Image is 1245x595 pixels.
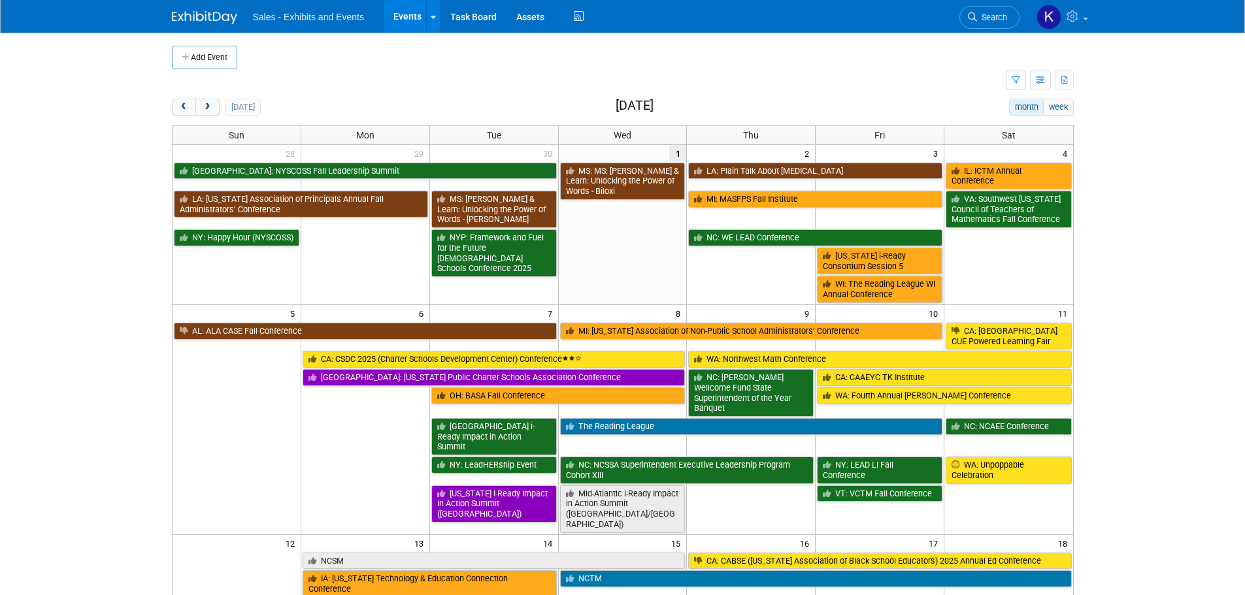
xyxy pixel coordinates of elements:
[1002,130,1016,140] span: Sat
[803,145,815,161] span: 2
[431,457,557,474] a: NY: LeadHERship Event
[817,457,942,483] a: NY: LEAD LI Fall Conference
[560,163,686,200] a: MS: MS: [PERSON_NAME] & Learn: Unlocking the Power of Words - Biloxi
[418,305,429,321] span: 6
[172,99,196,116] button: prev
[946,163,1071,189] a: IL: ICTM Annual Conference
[932,145,944,161] span: 3
[174,191,428,217] a: LA: [US_STATE] Association of Principals Annual Fall Administrators’ Conference
[356,130,374,140] span: Mon
[303,351,686,368] a: CA: CSDC 2025 (Charter Schools Development Center) Conference
[616,99,654,113] h2: [DATE]
[688,229,942,246] a: NC: WE LEAD Conference
[560,485,686,533] a: Mid-Atlantic i-Ready Impact in Action Summit ([GEOGRAPHIC_DATA]/[GEOGRAPHIC_DATA])
[946,418,1071,435] a: NC: NCAEE Conference
[927,535,944,551] span: 17
[1057,305,1073,321] span: 11
[431,387,686,404] a: OH: BASA Fall Conference
[799,535,815,551] span: 16
[303,369,686,386] a: [GEOGRAPHIC_DATA]: [US_STATE] Public Charter Schools Association Conference
[1009,99,1044,116] button: month
[431,418,557,455] a: [GEOGRAPHIC_DATA] i-Ready Impact in Action Summit
[803,305,815,321] span: 9
[174,163,557,180] a: [GEOGRAPHIC_DATA]: NYSCOSS Fall Leadership Summit
[1043,99,1073,116] button: week
[946,457,1071,483] a: WA: Unpoppable Celebration
[431,229,557,277] a: NYP: Framework and Fuel for the Future [DEMOGRAPHIC_DATA] Schools Conference 2025
[688,191,942,208] a: MI: MASFPS Fall Institute
[413,535,429,551] span: 13
[172,11,237,24] img: ExhibitDay
[487,130,501,140] span: Tue
[542,145,558,161] span: 30
[174,229,299,246] a: NY: Happy Hour (NYSCOSS)
[817,485,942,502] a: VT: VCTM Fall Conference
[225,99,260,116] button: [DATE]
[560,323,943,340] a: MI: [US_STATE] Association of Non-Public School Administrators’ Conference
[174,323,557,340] a: AL: ALA CASE Fall Conference
[688,351,1071,368] a: WA: Northwest Math Conference
[614,130,631,140] span: Wed
[560,418,943,435] a: The Reading League
[688,553,1071,570] a: CA: CABSE ([US_STATE] Association of Black School Educators) 2025 Annual Ed Conference
[303,553,686,570] a: NCSM
[172,46,237,69] button: Add Event
[229,130,244,140] span: Sun
[743,130,759,140] span: Thu
[688,163,942,180] a: LA: Plain Talk About [MEDICAL_DATA]
[560,570,1072,587] a: NCTM
[546,305,558,321] span: 7
[817,276,942,302] a: WI: The Reading League WI Annual Conference
[413,145,429,161] span: 29
[946,323,1071,349] a: CA: [GEOGRAPHIC_DATA] CUE Powered Learning Fair
[817,369,1071,386] a: CA: CAAEYC TK Institute
[927,305,944,321] span: 10
[874,130,885,140] span: Fri
[670,535,686,551] span: 15
[674,305,686,321] span: 8
[284,535,301,551] span: 12
[431,485,557,523] a: [US_STATE] i-Ready Impact in Action Summit ([GEOGRAPHIC_DATA])
[977,12,1007,22] span: Search
[1057,535,1073,551] span: 18
[253,12,364,22] span: Sales - Exhibits and Events
[542,535,558,551] span: 14
[1037,5,1061,29] img: Kara Haven
[817,248,942,274] a: [US_STATE] i-Ready Consortium Session 5
[669,145,686,161] span: 1
[284,145,301,161] span: 28
[195,99,220,116] button: next
[1061,145,1073,161] span: 4
[817,387,1071,404] a: WA: Fourth Annual [PERSON_NAME] Conference
[688,369,814,417] a: NC: [PERSON_NAME] Wellcome Fund State Superintendent of the Year Banquet
[289,305,301,321] span: 5
[959,6,1020,29] a: Search
[431,191,557,228] a: MS: [PERSON_NAME] & Learn: Unlocking the Power of Words - [PERSON_NAME]
[560,457,814,483] a: NC: NCSSA Superintendent Executive Leadership Program Cohort XIII
[946,191,1071,228] a: VA: Southwest [US_STATE] Council of Teachers of Mathematics Fall Conference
